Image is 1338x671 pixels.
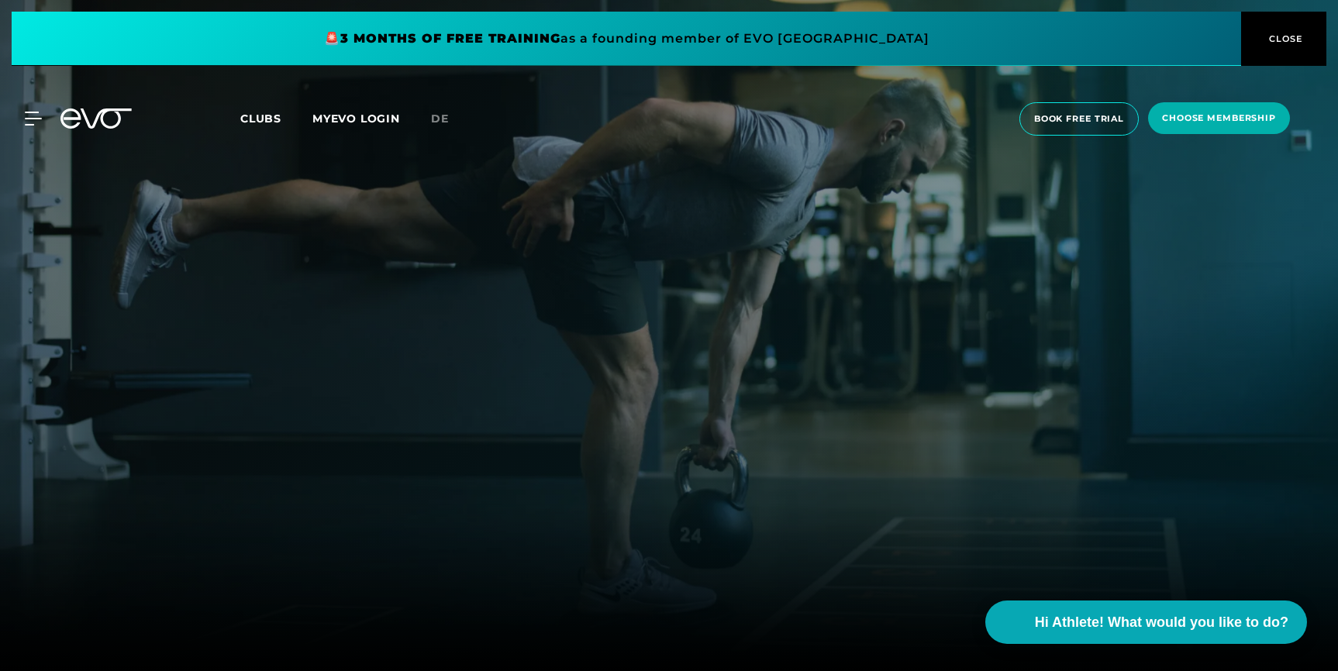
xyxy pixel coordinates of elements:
[240,111,312,126] a: Clubs
[431,112,449,126] span: de
[1034,112,1124,126] span: book free trial
[1241,12,1326,66] button: CLOSE
[985,600,1307,644] button: Hi Athlete! What would you like to do?
[240,112,281,126] span: Clubs
[431,110,467,128] a: de
[312,112,400,126] a: MYEVO LOGIN
[1035,612,1288,633] span: Hi Athlete! What would you like to do?
[1162,112,1276,125] span: choose membership
[1265,32,1303,46] span: CLOSE
[1015,102,1143,136] a: book free trial
[1143,102,1295,136] a: choose membership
